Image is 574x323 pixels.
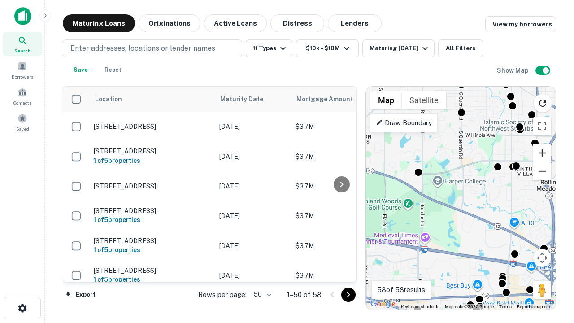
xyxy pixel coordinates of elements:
p: [DATE] [219,152,287,161]
button: Active Loans [204,14,267,32]
h6: Show Map [497,65,530,75]
h6: 1 of 5 properties [94,275,210,284]
p: $3.7M [296,271,385,280]
a: Search [3,32,42,56]
h6: 1 of 5 properties [94,215,210,225]
button: Show satellite imagery [402,91,446,109]
p: [STREET_ADDRESS] [94,122,210,131]
a: Terms (opens in new tab) [499,304,512,309]
p: $3.7M [296,181,385,191]
p: [STREET_ADDRESS] [94,266,210,275]
button: Enter addresses, locations or lender names [63,39,242,57]
button: Toggle fullscreen view [533,117,551,135]
span: Map data ©2025 Google [445,304,494,309]
p: $3.7M [296,152,385,161]
div: 0 0 [366,87,556,310]
p: Draw Boundary [376,118,432,128]
p: [STREET_ADDRESS] [94,182,210,190]
button: 11 Types [246,39,292,57]
p: $3.7M [296,241,385,251]
button: Lenders [328,14,382,32]
span: Contacts [13,99,31,106]
a: Contacts [3,84,42,108]
span: Saved [16,125,29,132]
iframe: Chat Widget [529,251,574,294]
p: $3.7M [296,211,385,221]
p: [DATE] [219,211,287,221]
h6: 1 of 5 properties [94,245,210,255]
span: Location [95,94,122,105]
span: Maturity Date [220,94,275,105]
p: Enter addresses, locations or lender names [70,43,215,54]
p: [STREET_ADDRESS] [94,237,210,245]
p: [DATE] [219,122,287,131]
div: 50 [250,288,273,301]
span: Search [14,47,30,54]
th: Maturity Date [215,87,291,112]
p: 1–50 of 58 [287,289,322,300]
button: Originations [139,14,200,32]
button: Reset [99,61,127,79]
th: Location [89,87,215,112]
button: Reload search area [533,94,552,113]
h6: 1 of 5 properties [94,156,210,166]
button: Show street map [370,91,402,109]
p: $3.7M [296,122,385,131]
a: Saved [3,110,42,134]
button: Maturing [DATE] [362,39,435,57]
button: Export [63,288,98,301]
button: Zoom in [533,144,551,162]
p: Rows per page: [198,289,247,300]
button: All Filters [438,39,483,57]
a: Open this area in Google Maps (opens a new window) [368,298,398,310]
img: Google [368,298,398,310]
a: Borrowers [3,58,42,82]
span: Borrowers [12,73,33,80]
img: capitalize-icon.png [14,7,31,25]
p: [STREET_ADDRESS] [94,207,210,215]
p: [DATE] [219,181,287,191]
button: Zoom out [533,162,551,180]
button: Distress [270,14,324,32]
p: [DATE] [219,241,287,251]
button: Save your search to get updates of matches that match your search criteria. [66,61,95,79]
button: Go to next page [341,288,356,302]
button: Maturing Loans [63,14,135,32]
button: $10k - $10M [296,39,359,57]
th: Mortgage Amount [291,87,390,112]
a: View my borrowers [485,16,556,32]
p: [DATE] [219,271,287,280]
a: Report a map error [517,304,553,309]
p: [STREET_ADDRESS] [94,147,210,155]
button: Keyboard shortcuts [401,304,439,310]
span: Mortgage Amount [296,94,365,105]
p: 58 of 58 results [377,284,425,295]
button: Map camera controls [533,249,551,267]
div: Maturing [DATE] [370,43,430,54]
